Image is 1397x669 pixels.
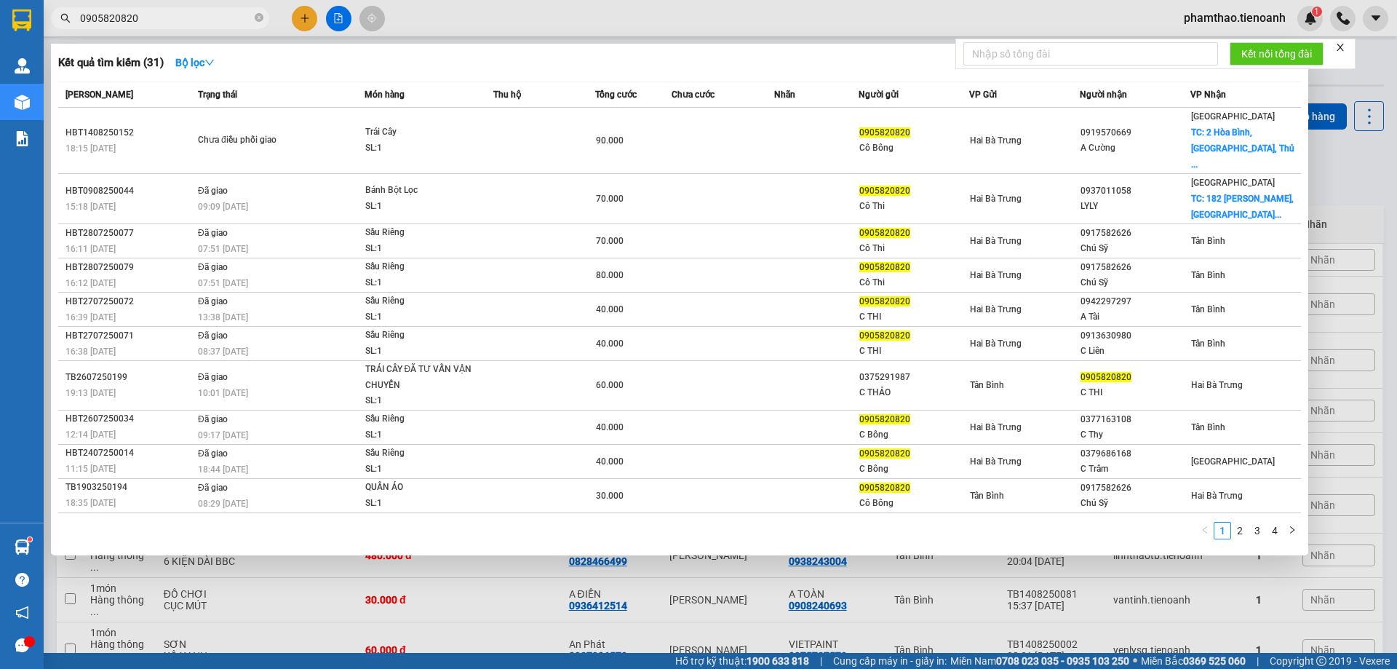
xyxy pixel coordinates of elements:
[365,183,474,199] div: Bánh Bột Lọc
[970,339,1022,349] span: Hai Bà Trưng
[15,539,30,555] img: warehouse-icon
[65,260,194,275] div: HBT2807250079
[859,483,910,493] span: 0905820820
[365,344,474,360] div: SL: 1
[204,58,215,68] span: down
[859,370,968,385] div: 0375291987
[1201,526,1209,534] span: left
[15,131,30,146] img: solution-icon
[65,480,194,495] div: TB1903250194
[1080,462,1190,477] div: C Trâm
[65,312,116,322] span: 16:39 [DATE]
[198,312,248,322] span: 13:38 [DATE]
[175,57,215,68] strong: Bộ lọc
[1191,111,1275,122] span: [GEOGRAPHIC_DATA]
[969,90,997,100] span: VP Gửi
[672,90,715,100] span: Chưa cước
[859,309,968,325] div: C THI
[596,194,624,204] span: 70.000
[198,244,248,254] span: 07:51 [DATE]
[15,58,30,74] img: warehouse-icon
[65,446,194,461] div: HBT2407250014
[365,124,474,140] div: Trái Cây
[970,304,1022,314] span: Hai Bà Trưng
[65,328,194,344] div: HBT2707250071
[1335,42,1345,52] span: close
[198,132,307,149] div: Chưa điều phối giao
[1266,522,1283,539] li: 4
[859,462,968,477] div: C Bông
[365,480,474,496] div: QUẦN ÁO
[970,380,1004,390] span: Tân Bình
[198,388,248,398] span: 10:01 [DATE]
[963,42,1218,66] input: Nhập số tổng đài
[1191,178,1275,188] span: [GEOGRAPHIC_DATA]
[493,90,521,100] span: Thu hộ
[859,127,910,138] span: 0905820820
[1080,427,1190,443] div: C Thy
[1080,140,1190,156] div: A Cường
[596,304,624,314] span: 40.000
[859,385,968,400] div: C THẢO
[1080,385,1190,400] div: C THI
[198,483,228,493] span: Đã giao
[12,9,31,31] img: logo-vxr
[198,90,237,100] span: Trạng thái
[198,202,248,212] span: 09:09 [DATE]
[596,491,624,501] span: 30.000
[859,414,910,424] span: 0905820820
[65,294,194,309] div: HBT2707250072
[198,414,228,424] span: Đã giao
[1080,446,1190,462] div: 0379686168
[1283,522,1301,539] button: right
[15,573,29,587] span: question-circle
[859,330,910,341] span: 0905820820
[65,498,116,508] span: 18:35 [DATE]
[65,464,116,474] span: 11:15 [DATE]
[1080,412,1190,427] div: 0377163108
[859,496,968,511] div: Cô Bông
[1249,522,1266,539] li: 3
[1080,275,1190,290] div: Chú Sỹ
[65,90,133,100] span: [PERSON_NAME]
[198,430,248,440] span: 09:17 [DATE]
[859,228,910,238] span: 0905820820
[198,464,248,475] span: 18:44 [DATE]
[65,202,116,212] span: 15:18 [DATE]
[859,427,968,443] div: C Bông
[1214,523,1230,539] a: 1
[365,446,474,462] div: Sầu Riêng
[859,241,968,256] div: Cô Thi
[859,90,899,100] span: Người gửi
[1080,309,1190,325] div: A Tài
[596,422,624,432] span: 40.000
[1080,294,1190,309] div: 0942297297
[970,422,1022,432] span: Hai Bà Trưng
[1196,522,1214,539] li: Previous Page
[1080,372,1131,382] span: 0905820820
[970,194,1022,204] span: Hai Bà Trưng
[970,135,1022,146] span: Hai Bà Trưng
[859,344,968,359] div: C THI
[1191,304,1225,314] span: Tân Bình
[65,411,194,427] div: HBT2607250034
[970,456,1022,467] span: Hai Bà Trưng
[1080,90,1127,100] span: Người nhận
[365,259,474,275] div: Sầu Riêng
[596,456,624,467] span: 40.000
[365,90,405,100] span: Món hàng
[28,537,32,542] sup: 1
[970,236,1022,246] span: Hai Bà Trưng
[595,90,637,100] span: Tổng cước
[1080,496,1190,511] div: Chú Sỹ
[15,638,29,652] span: message
[1191,127,1294,170] span: TC: 2 Hòa Bình, [GEOGRAPHIC_DATA], Thủ ...
[1080,199,1190,214] div: LYLY
[198,347,248,357] span: 08:37 [DATE]
[1190,90,1226,100] span: VP Nhận
[198,186,228,196] span: Đã giao
[1231,522,1249,539] li: 2
[1080,260,1190,275] div: 0917582626
[365,275,474,291] div: SL: 1
[970,270,1022,280] span: Hai Bà Trưng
